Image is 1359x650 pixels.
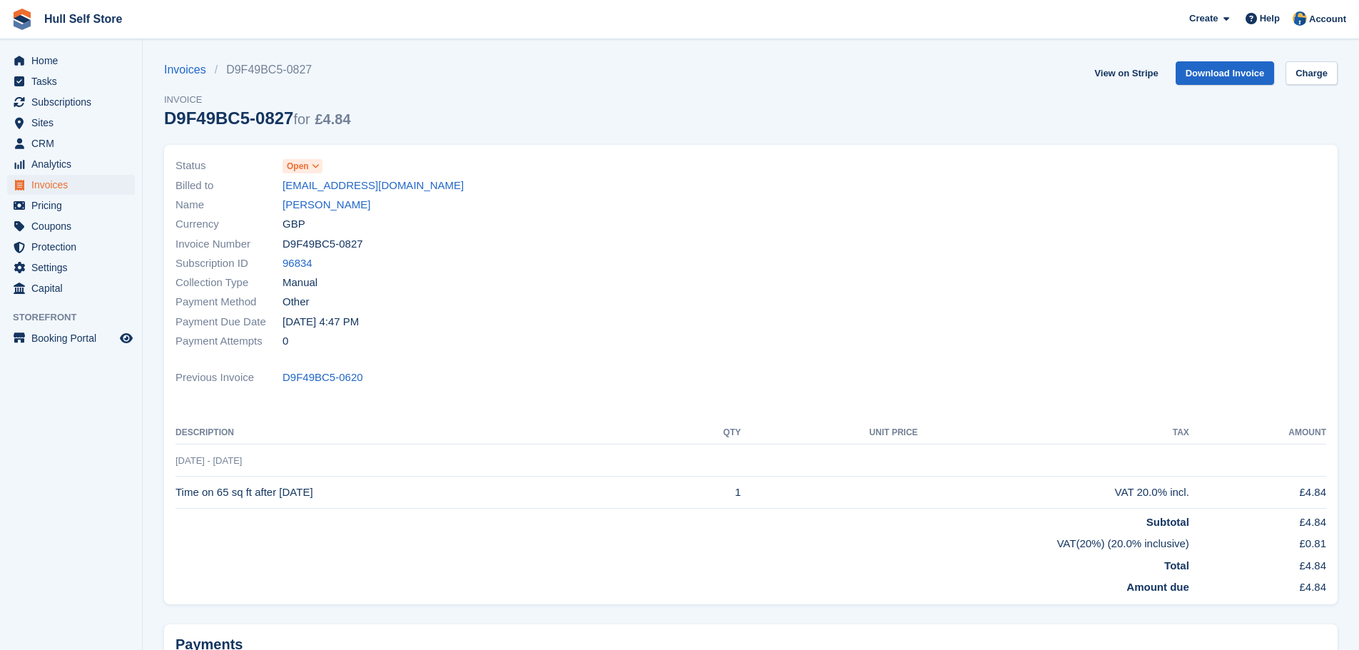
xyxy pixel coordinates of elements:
td: £4.84 [1189,574,1326,596]
div: VAT 20.0% incl. [918,484,1189,501]
a: Charge [1286,61,1338,85]
th: Unit Price [741,422,918,445]
span: Home [31,51,117,71]
img: stora-icon-8386f47178a22dfd0bd8f6a31ec36ba5ce8667c1dd55bd0f319d3a0aa187defe.svg [11,9,33,30]
nav: breadcrumbs [164,61,351,78]
span: Capital [31,278,117,298]
td: VAT(20%) (20.0% inclusive) [175,530,1189,552]
span: Name [175,197,283,213]
td: Time on 65 sq ft after [DATE] [175,477,677,509]
div: D9F49BC5-0827 [164,108,351,128]
strong: Amount due [1126,581,1189,593]
a: menu [7,278,135,298]
time: 2025-09-22 15:47:35 UTC [283,314,359,330]
a: menu [7,113,135,133]
span: [DATE] - [DATE] [175,455,242,466]
span: Booking Portal [31,328,117,348]
span: Help [1260,11,1280,26]
a: [PERSON_NAME] [283,197,370,213]
span: for [293,111,310,127]
span: Payment Method [175,294,283,310]
span: 0 [283,333,288,350]
a: D9F49BC5-0620 [283,370,363,386]
td: £4.84 [1189,552,1326,574]
a: menu [7,154,135,174]
th: Amount [1189,422,1326,445]
td: £4.84 [1189,477,1326,509]
a: menu [7,237,135,257]
span: Subscriptions [31,92,117,112]
span: Other [283,294,310,310]
a: menu [7,216,135,236]
a: menu [7,51,135,71]
a: menu [7,195,135,215]
span: Collection Type [175,275,283,291]
a: 96834 [283,255,312,272]
a: Open [283,158,322,174]
a: menu [7,258,135,278]
span: Invoices [31,175,117,195]
span: Invoice [164,93,351,107]
span: GBP [283,216,305,233]
span: Create [1189,11,1218,26]
a: View on Stripe [1089,61,1164,85]
span: Status [175,158,283,174]
th: Description [175,422,677,445]
span: Storefront [13,310,142,325]
strong: Total [1164,559,1189,572]
span: Subscription ID [175,255,283,272]
span: Open [287,160,309,173]
span: Billed to [175,178,283,194]
td: 1 [677,477,741,509]
a: Download Invoice [1176,61,1275,85]
a: menu [7,175,135,195]
a: menu [7,328,135,348]
span: Account [1309,12,1346,26]
a: menu [7,133,135,153]
a: Preview store [118,330,135,347]
strong: Subtotal [1146,516,1189,528]
span: Analytics [31,154,117,174]
span: £4.84 [315,111,350,127]
span: Invoice Number [175,236,283,253]
a: [EMAIL_ADDRESS][DOMAIN_NAME] [283,178,464,194]
th: Tax [918,422,1189,445]
span: Manual [283,275,317,291]
span: Payment Due Date [175,314,283,330]
span: Pricing [31,195,117,215]
th: QTY [677,422,741,445]
a: Invoices [164,61,215,78]
span: Sites [31,113,117,133]
td: £4.84 [1189,508,1326,530]
span: CRM [31,133,117,153]
a: Hull Self Store [39,7,128,31]
span: Payment Attempts [175,333,283,350]
td: £0.81 [1189,530,1326,552]
span: Coupons [31,216,117,236]
img: Hull Self Store [1293,11,1307,26]
span: Settings [31,258,117,278]
a: menu [7,92,135,112]
span: Tasks [31,71,117,91]
span: Previous Invoice [175,370,283,386]
span: D9F49BC5-0827 [283,236,363,253]
a: menu [7,71,135,91]
span: Currency [175,216,283,233]
span: Protection [31,237,117,257]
